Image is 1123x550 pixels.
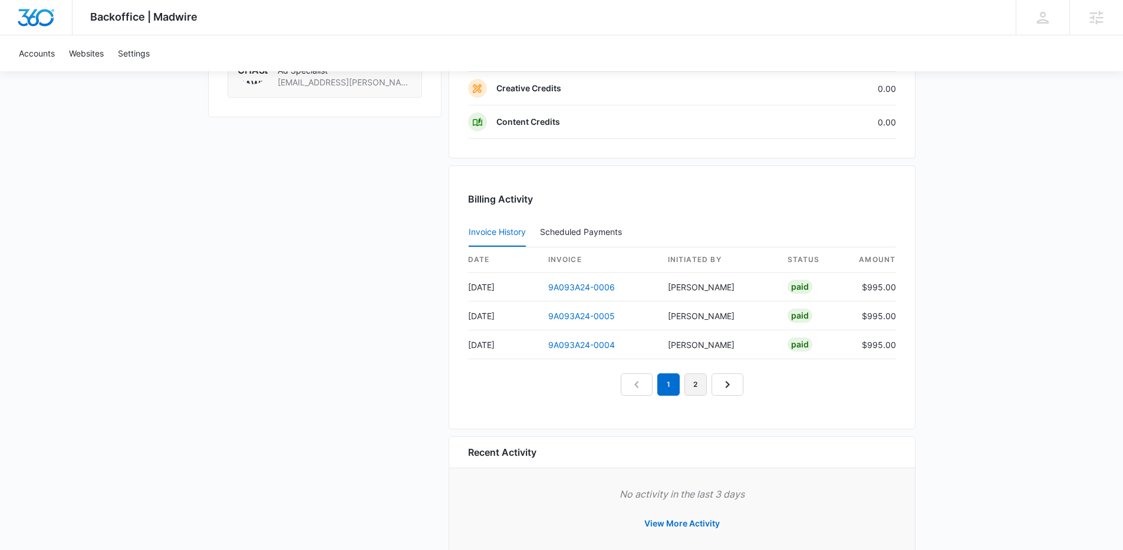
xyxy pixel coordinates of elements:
a: 9A093A24-0006 [548,282,615,292]
span: [EMAIL_ADDRESS][PERSON_NAME][DOMAIN_NAME] [278,77,412,88]
a: Websites [62,35,111,71]
a: Page 2 [684,373,707,396]
a: Next Page [712,373,743,396]
div: Scheduled Payments [540,228,627,236]
div: Paid [788,309,812,323]
td: $995.00 [849,330,896,359]
p: Creative Credits [496,82,561,94]
p: Content Credits [496,116,560,128]
p: No activity in the last 3 days [468,487,896,501]
h6: Recent Activity [468,445,536,459]
th: date [468,247,539,273]
th: amount [849,247,896,273]
nav: Pagination [621,373,743,396]
a: Accounts [12,35,62,71]
th: status [778,247,849,273]
td: 0.00 [771,105,896,139]
td: [DATE] [468,273,539,301]
td: [PERSON_NAME] [658,330,778,359]
a: Settings [111,35,157,71]
td: 0.00 [771,72,896,105]
td: [DATE] [468,330,539,359]
td: $995.00 [849,301,896,330]
td: [PERSON_NAME] [658,301,778,330]
td: [PERSON_NAME] [658,273,778,301]
a: 9A093A24-0005 [548,311,615,321]
button: Invoice History [469,218,526,247]
td: $995.00 [849,273,896,301]
th: Initiated By [658,247,778,273]
td: [DATE] [468,301,539,330]
div: Paid [788,280,812,294]
a: 9A093A24-0004 [548,340,615,350]
em: 1 [657,373,680,396]
span: Backoffice | Madwire [90,11,197,23]
button: View More Activity [633,509,732,538]
h3: Billing Activity [468,192,896,206]
th: invoice [539,247,658,273]
div: Paid [788,337,812,352]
